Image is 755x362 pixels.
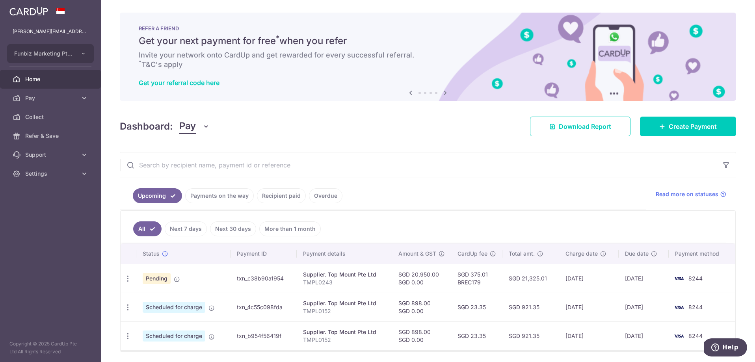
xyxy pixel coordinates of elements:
[565,250,598,258] span: Charge date
[25,75,77,83] span: Home
[303,271,386,278] div: Supplier. Top Mount Pte Ltd
[133,188,182,203] a: Upcoming
[656,190,726,198] a: Read more on statuses
[179,119,196,134] span: Pay
[139,79,219,87] a: Get your referral code here
[559,293,619,321] td: [DATE]
[185,188,254,203] a: Payments on the way
[133,221,162,236] a: All
[671,331,687,341] img: Bank Card
[392,293,451,321] td: SGD 898.00 SGD 0.00
[502,293,559,321] td: SGD 921.35
[392,264,451,293] td: SGD 20,950.00 SGD 0.00
[625,250,649,258] span: Due date
[165,221,207,236] a: Next 7 days
[139,25,717,32] p: REFER A FRIEND
[392,321,451,350] td: SGD 898.00 SGD 0.00
[559,264,619,293] td: [DATE]
[559,321,619,350] td: [DATE]
[502,264,559,293] td: SGD 21,325.01
[25,113,77,121] span: Collect
[559,122,611,131] span: Download Report
[303,278,386,286] p: TMPL0243
[13,28,88,35] p: [PERSON_NAME][EMAIL_ADDRESS][DOMAIN_NAME]
[303,307,386,315] p: TMPL0152
[502,321,559,350] td: SGD 921.35
[303,328,386,336] div: Supplier. Top Mount Pte Ltd
[25,94,77,102] span: Pay
[143,273,171,284] span: Pending
[457,250,487,258] span: CardUp fee
[9,6,48,16] img: CardUp
[179,119,210,134] button: Pay
[671,303,687,312] img: Bank Card
[14,50,73,58] span: Funbiz Marketing Pte Ltd
[704,338,747,358] iframe: Opens a widget where you can find more information
[25,170,77,178] span: Settings
[688,304,703,310] span: 8244
[669,122,717,131] span: Create Payment
[143,250,160,258] span: Status
[303,299,386,307] div: Supplier. Top Mount Pte Ltd
[7,44,94,63] button: Funbiz Marketing Pte Ltd
[688,275,703,282] span: 8244
[619,321,669,350] td: [DATE]
[139,50,717,69] h6: Invite your network onto CardUp and get rewarded for every successful referral. T&C's apply
[688,332,703,339] span: 8244
[303,336,386,344] p: TMPL0152
[671,274,687,283] img: Bank Card
[451,321,502,350] td: SGD 23.35
[210,221,256,236] a: Next 30 days
[257,188,306,203] a: Recipient paid
[259,221,321,236] a: More than 1 month
[619,293,669,321] td: [DATE]
[25,132,77,140] span: Refer & Save
[530,117,630,136] a: Download Report
[656,190,718,198] span: Read more on statuses
[509,250,535,258] span: Total amt.
[143,302,205,313] span: Scheduled for charge
[669,243,735,264] th: Payment method
[451,293,502,321] td: SGD 23.35
[120,13,736,101] img: RAF banner
[231,321,297,350] td: txn_b954f56419f
[640,117,736,136] a: Create Payment
[231,293,297,321] td: txn_4c55c098fda
[139,35,717,47] h5: Get your next payment for free when you refer
[143,330,205,342] span: Scheduled for charge
[231,243,297,264] th: Payment ID
[25,151,77,159] span: Support
[297,243,392,264] th: Payment details
[231,264,297,293] td: txn_c38b90a1954
[451,264,502,293] td: SGD 375.01 BREC179
[309,188,342,203] a: Overdue
[619,264,669,293] td: [DATE]
[120,152,717,178] input: Search by recipient name, payment id or reference
[120,119,173,134] h4: Dashboard:
[398,250,436,258] span: Amount & GST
